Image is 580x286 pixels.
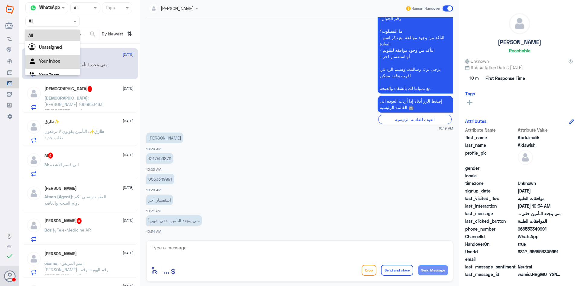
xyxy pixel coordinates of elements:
img: Widebot Logo [6,5,14,14]
span: Human Handover [411,6,440,11]
b: All [28,33,33,38]
span: null [518,165,562,171]
span: [DATE] [123,218,134,223]
span: signup_date [465,188,517,194]
h5: طارق✨ [44,119,60,124]
span: [DATE] [123,86,134,91]
span: 10:21 AM [146,209,161,213]
span: : العفو ، ونتمنى لكم دوام الصحه والعافيه [44,194,106,205]
p: 30/9/2025, 10:20 AM [146,133,183,143]
button: Send and close [381,265,413,276]
img: yourInbox.svg [28,57,37,66]
span: Unknown [518,180,562,186]
h5: M [44,153,53,159]
button: Drop [362,265,376,276]
p: 30/9/2025, 10:34 AM [146,215,202,226]
span: osama [44,261,57,266]
span: HandoverOn [465,241,517,247]
span: last_message_id [465,271,517,278]
span: First Response Time [485,75,525,81]
p: 30/9/2025, 10:21 AM [146,195,173,205]
span: : ابي قسم الاشعه [48,162,79,167]
span: : Tele-Medicine AR [51,227,91,232]
span: last_clicked_button [465,218,517,224]
span: null [518,173,562,179]
span: : التأمين يقولون لا ترفعون طلب جديد [44,129,89,140]
i: check [6,252,13,260]
span: UserId [465,248,517,255]
span: timezone [465,180,517,186]
div: Tags [105,4,115,12]
h5: osama alharbi [44,251,77,256]
img: defaultAdmin.png [26,86,41,101]
span: 10 m [465,73,483,84]
span: [DEMOGRAPHIC_DATA] [44,95,88,100]
span: ... [163,265,169,275]
span: 10:20 AM [146,167,161,171]
span: Afnan (Agent) [44,194,72,199]
span: true [518,241,562,247]
h6: Attributes [465,118,487,124]
span: wamid.HBgMOTY2NTUzMzQ5OTkxFQIAEhgUM0FEQkEzNDQzMjU1OEU3NEZBNzMA [518,271,562,278]
span: 10:34 AM [146,229,161,233]
button: search [89,29,96,39]
span: email [465,256,517,262]
h5: [PERSON_NAME] [498,39,541,46]
b: Unassigned [39,44,62,50]
span: M [44,162,48,167]
b: Your Team [39,72,60,77]
img: whatsapp.png [29,3,38,12]
span: Aldawish [518,142,562,148]
p: 30/9/2025, 10:20 AM [146,153,173,164]
span: 4 [77,218,82,224]
span: first_name [465,134,517,141]
div: العودة للقائمة الرئيسية [378,115,452,124]
span: last_message [465,210,517,217]
span: 966553349991 [518,226,562,232]
span: طارق✨ [89,129,104,134]
img: defaultAdmin.png [26,218,41,233]
span: 1 [88,86,92,92]
span: 2025-09-30T07:34:30.619Z [518,203,562,209]
span: 2 [518,233,562,240]
img: defaultAdmin.png [26,186,41,201]
h5: MOHAMMED [44,86,92,92]
span: last_interaction [465,203,517,209]
span: Unknown [465,58,489,64]
span: last_name [465,142,517,148]
span: phone_number [465,226,517,232]
span: [DATE] [123,152,134,158]
span: gender [465,165,517,171]
span: profile_pic [465,150,517,164]
span: Bot [44,227,51,232]
h6: Reachable [509,48,530,53]
span: null [518,256,562,262]
span: locale [465,173,517,179]
span: Abdulmalik [518,134,562,141]
p: 30/9/2025, 10:19 AM [378,96,453,113]
span: 9812_966553349991 [518,248,562,255]
h5: ابو حمد [44,186,77,191]
span: [DATE] [123,185,134,190]
span: Attribute Value [518,127,562,133]
span: متى يتجدد التأمين حقي شهرياً [518,210,562,217]
span: 10:20 AM [146,147,161,151]
i: ⇅ [127,29,132,39]
span: 0 [518,264,562,270]
span: By Newest [99,29,125,41]
span: 10:20 AM [146,188,161,192]
img: defaultAdmin.png [518,150,533,165]
button: Send Message [418,265,448,275]
button: ... [163,263,169,277]
img: yourTeam.svg [28,71,37,80]
span: search [89,31,96,38]
b: Your Inbox [39,58,60,64]
img: defaultAdmin.png [26,153,41,168]
span: 10:19 AM [439,126,453,131]
span: 2025-09-30T07:19:27.904Z [518,188,562,194]
span: Attribute Name [465,127,517,133]
span: [DATE] [123,52,134,57]
h5: عبدالرحمن العتيبي [44,218,82,224]
span: 9 [48,153,53,159]
p: 30/9/2025, 10:20 AM [146,174,174,184]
